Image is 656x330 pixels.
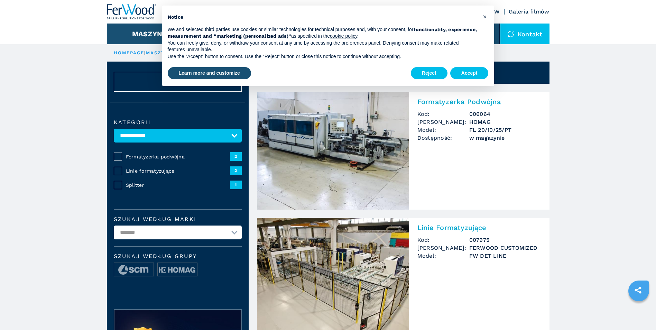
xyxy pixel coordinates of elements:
[417,126,469,134] span: Model:
[168,67,251,80] button: Learn more and customize
[114,120,242,125] label: kategorii
[146,50,173,55] a: maszyny
[469,134,541,142] span: w magazynie
[469,244,541,252] h3: FERWOOD CUSTOMIZED
[158,263,197,277] img: image
[417,134,469,142] span: Dostępność:
[126,153,230,160] span: Formatyzerka podwójna
[500,24,549,44] div: Kontakt
[417,118,469,126] span: [PERSON_NAME]:
[230,181,242,189] span: 1
[168,14,478,21] h2: Notice
[114,50,145,55] a: HOMEPAGE
[168,40,478,53] p: You can freely give, deny, or withdraw your consent at any time by accessing the preferences pane...
[230,166,242,175] span: 2
[469,118,541,126] h3: HOMAG
[230,152,242,161] span: 2
[114,72,242,92] button: ResetAnuluj
[144,50,146,55] span: |
[483,12,487,21] span: ×
[114,217,242,222] label: Szukaj według marki
[107,4,157,19] img: Ferwood
[168,26,478,40] p: We and selected third parties use cookies or similar technologies for technical purposes and, wit...
[509,8,549,15] a: Galeria filmów
[411,67,447,80] button: Reject
[257,92,409,210] img: Formatyzerka Podwójna HOMAG FL 20/10/25/PT
[114,263,154,277] img: image
[417,98,541,106] h2: Formatyzerka Podwójna
[417,223,541,232] h2: Linie Formatyzujące
[469,110,541,118] h3: 006064
[168,27,477,39] strong: functionality, experience, measurement and “marketing (personalized ads)”
[257,92,549,210] a: Formatyzerka Podwójna HOMAG FL 20/10/25/PTFormatyzerka PodwójnaKod:006064[PERSON_NAME]:HOMAGModel...
[417,236,469,244] span: Kod:
[450,67,489,80] button: Accept
[469,236,541,244] h3: 007975
[417,252,469,260] span: Model:
[417,110,469,118] span: Kod:
[469,252,541,260] h3: FW DET LINE
[627,299,651,325] iframe: Chat
[480,11,491,22] button: Close this notice
[507,30,514,37] img: Kontakt
[168,53,478,60] p: Use the “Accept” button to consent. Use the “Reject” button or close this notice to continue with...
[469,126,541,134] h3: FL 20/10/25/PT
[132,30,167,38] button: Maszyny
[126,167,230,174] span: Linie formatyzujące
[126,182,230,189] span: Splitter
[629,282,647,299] a: sharethis
[114,254,242,259] span: Szukaj według grupy
[417,244,469,252] span: [PERSON_NAME]:
[330,33,357,39] a: cookie policy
